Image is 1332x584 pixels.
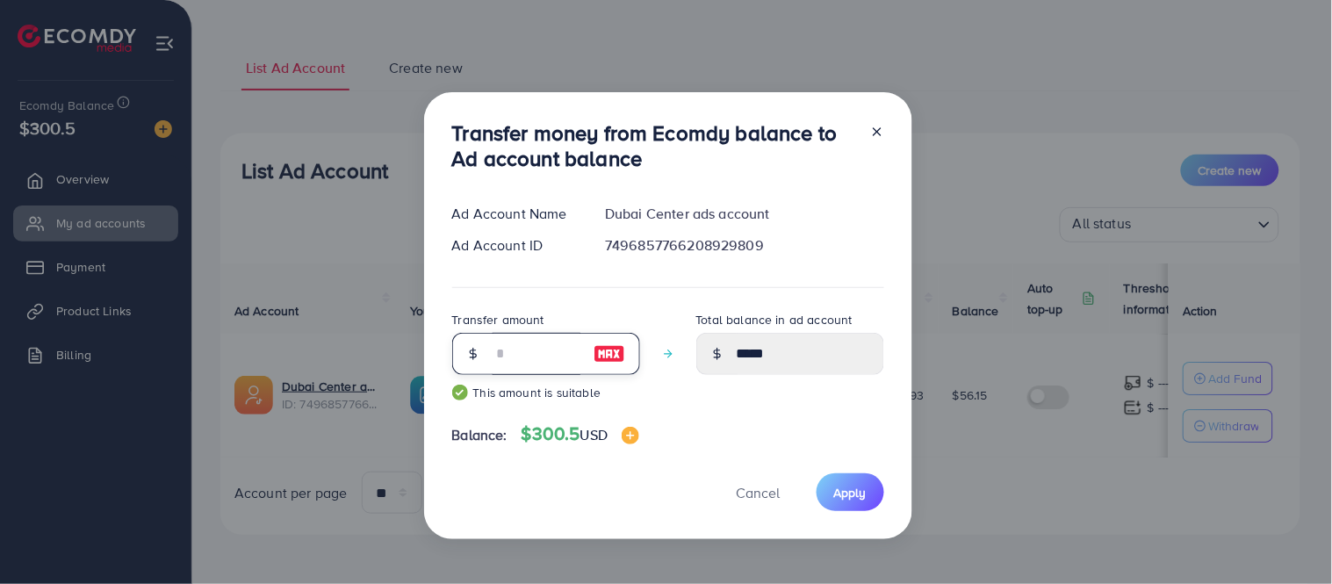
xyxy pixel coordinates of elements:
label: Total balance in ad account [696,311,853,328]
div: Ad Account ID [438,235,592,256]
img: image [622,427,639,444]
img: image [594,343,625,364]
button: Apply [817,473,884,511]
span: Balance: [452,425,508,445]
span: USD [580,425,608,444]
div: Ad Account Name [438,204,592,224]
div: Dubai Center ads account [591,204,897,224]
button: Cancel [715,473,803,511]
h4: $300.5 [522,423,639,445]
iframe: Chat [1257,505,1319,571]
span: Apply [834,484,867,501]
div: 7496857766208929809 [591,235,897,256]
label: Transfer amount [452,311,544,328]
h3: Transfer money from Ecomdy balance to Ad account balance [452,120,856,171]
small: This amount is suitable [452,384,640,401]
span: Cancel [737,483,781,502]
img: guide [452,385,468,400]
